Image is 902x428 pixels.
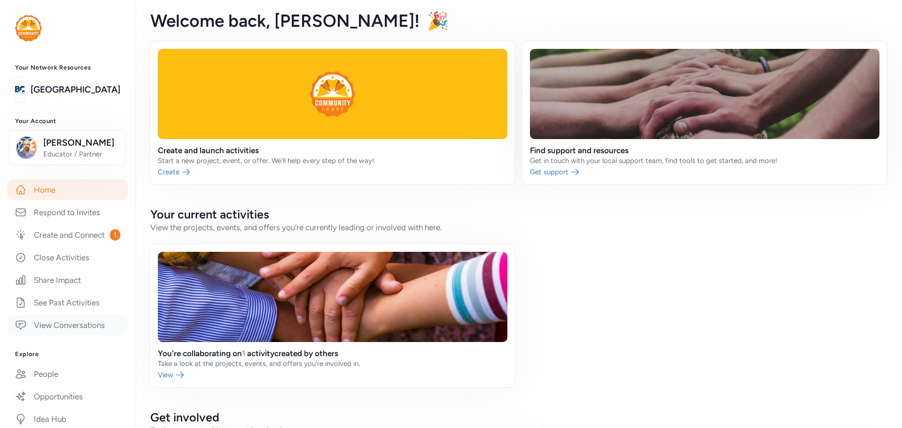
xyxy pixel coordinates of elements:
[8,364,128,384] a: People
[150,207,887,222] h2: Your current activities
[8,247,128,268] a: Close Activities
[8,202,128,223] a: Respond to Invites
[8,179,128,200] a: Home
[150,410,887,425] h2: Get involved
[427,10,449,31] span: 🎉
[15,15,42,41] img: logo
[43,136,119,149] span: [PERSON_NAME]
[9,130,125,165] button: [PERSON_NAME]Educator / Partner
[43,149,119,159] span: Educator / Partner
[8,225,128,245] a: Create and Connect1
[8,315,128,335] a: View Conversations
[8,292,128,313] a: See Past Activities
[8,270,128,290] a: Share Impact
[15,117,120,125] h3: Your Account
[31,83,120,96] a: [GEOGRAPHIC_DATA]
[15,350,120,358] h3: Explore
[15,79,25,100] img: logo
[8,386,128,407] a: Opportunities
[150,10,420,31] span: Welcome back , [PERSON_NAME]!
[15,64,120,71] h3: Your Network Resources
[110,229,120,241] span: 1
[150,222,887,233] div: View the projects, events, and offers you're currently leading or involved with here.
